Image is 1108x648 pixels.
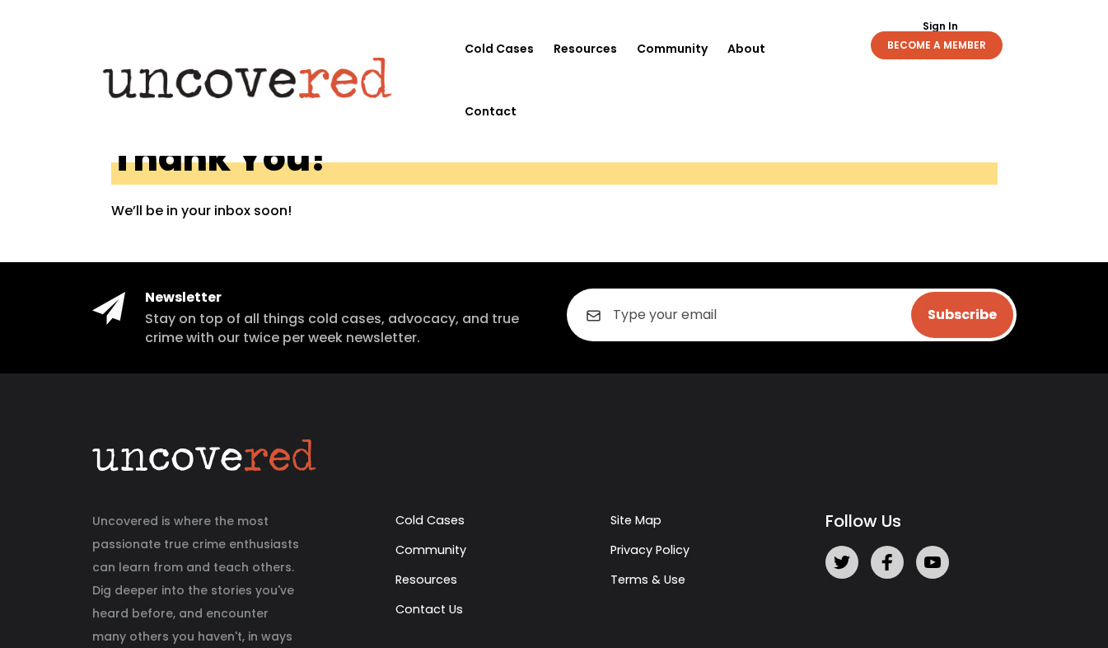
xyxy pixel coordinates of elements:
[145,289,542,307] h4: Newsletter
[914,21,967,31] a: Sign In
[111,201,998,221] p: We’ll be in your inbox soon!
[111,139,998,185] h1: Thank You!
[465,80,517,143] a: Contact
[637,17,708,80] a: Community
[395,601,463,617] a: Contact Us
[911,292,1013,338] input: Subscribe
[567,289,1017,341] input: Type your email
[395,512,465,528] a: Cold Cases
[145,310,542,347] h5: Stay on top of all things cold cases, advocacy, and true crime with our twice per week newsletter.
[825,509,1016,533] h5: Follow Us
[395,571,457,588] a: Resources
[610,512,662,528] a: Site Map
[871,31,1003,59] a: BECOME A MEMBER
[89,45,406,110] img: Uncovered logo
[395,542,466,558] a: Community
[554,17,617,80] a: Resources
[610,542,690,558] a: Privacy Policy
[465,17,534,80] a: Cold Cases
[727,17,765,80] a: About
[610,571,685,588] a: Terms & Use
